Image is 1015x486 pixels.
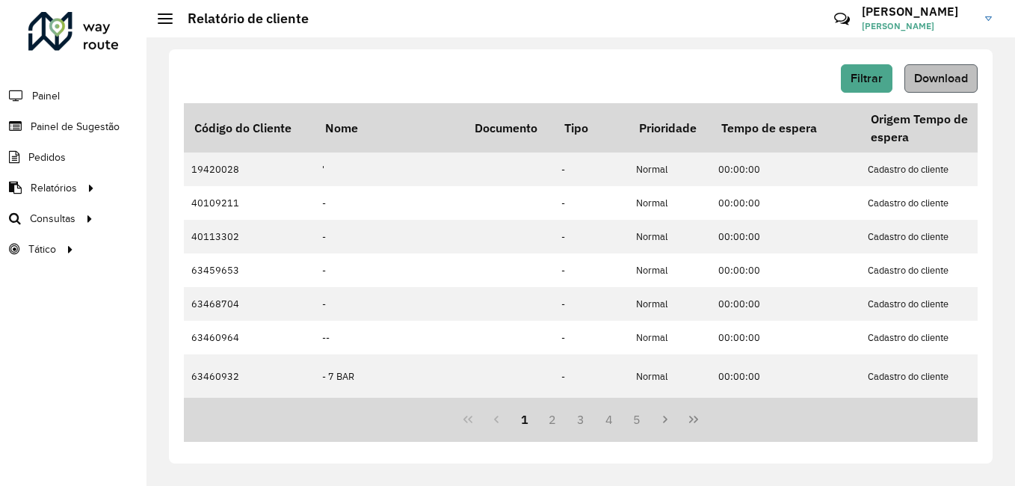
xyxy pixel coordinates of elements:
[711,287,860,321] td: 00:00:00
[629,186,711,220] td: Normal
[31,180,77,196] span: Relatórios
[315,153,464,186] td: '
[173,10,309,27] h2: Relatório de cliente
[860,103,1010,153] th: Origem Tempo de espera
[315,321,464,354] td: --
[32,88,60,104] span: Painel
[184,354,315,398] td: 63460932
[711,354,860,398] td: 00:00:00
[860,321,1010,354] td: Cadastro do cliente
[862,4,974,19] h3: [PERSON_NAME]
[315,220,464,253] td: -
[184,253,315,287] td: 63459653
[860,287,1010,321] td: Cadastro do cliente
[862,19,974,33] span: [PERSON_NAME]
[860,253,1010,287] td: Cadastro do cliente
[629,253,711,287] td: Normal
[315,186,464,220] td: -
[315,103,464,153] th: Nome
[860,354,1010,398] td: Cadastro do cliente
[567,405,595,434] button: 3
[538,405,567,434] button: 2
[629,287,711,321] td: Normal
[31,119,120,135] span: Painel de Sugestão
[30,211,75,227] span: Consultas
[860,186,1010,220] td: Cadastro do cliente
[860,220,1010,253] td: Cadastro do cliente
[711,220,860,253] td: 00:00:00
[554,287,629,321] td: -
[554,253,629,287] td: -
[184,186,315,220] td: 40109211
[184,103,315,153] th: Código do Cliente
[629,321,711,354] td: Normal
[629,153,711,186] td: Normal
[711,253,860,287] td: 00:00:00
[554,186,629,220] td: -
[184,287,315,321] td: 63468704
[623,405,652,434] button: 5
[914,72,968,84] span: Download
[554,321,629,354] td: -
[554,103,629,153] th: Tipo
[28,150,66,165] span: Pedidos
[651,405,679,434] button: Next Page
[464,103,554,153] th: Documento
[184,220,315,253] td: 40113302
[28,242,56,257] span: Tático
[679,405,708,434] button: Last Page
[904,64,978,93] button: Download
[554,153,629,186] td: -
[711,321,860,354] td: 00:00:00
[860,153,1010,186] td: Cadastro do cliente
[826,3,858,35] a: Contato Rápido
[184,321,315,354] td: 63460964
[510,405,539,434] button: 1
[315,253,464,287] td: -
[184,153,315,186] td: 19420028
[851,72,883,84] span: Filtrar
[315,287,464,321] td: -
[629,220,711,253] td: Normal
[711,103,860,153] th: Tempo de espera
[711,153,860,186] td: 00:00:00
[711,186,860,220] td: 00:00:00
[595,405,623,434] button: 4
[629,103,711,153] th: Prioridade
[629,354,711,398] td: Normal
[554,220,629,253] td: -
[315,354,464,398] td: - 7 BAR
[554,354,629,398] td: -
[841,64,892,93] button: Filtrar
